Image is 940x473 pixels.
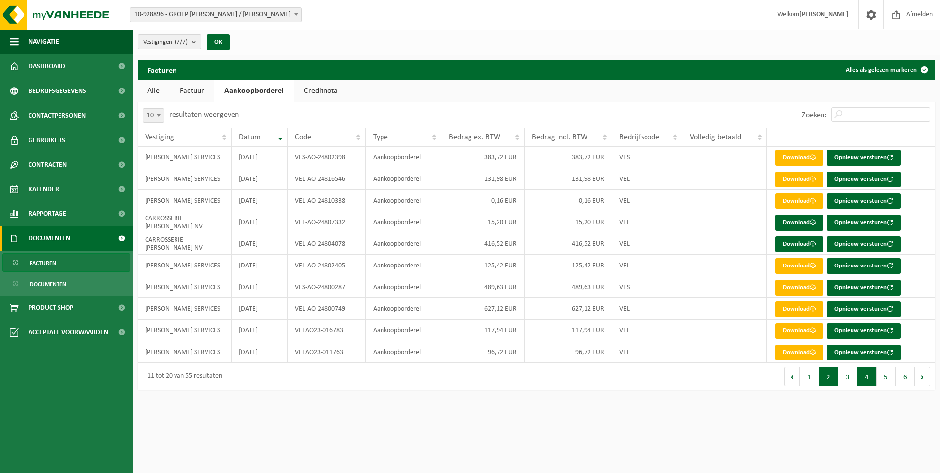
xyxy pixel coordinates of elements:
button: 4 [857,367,877,386]
td: Aankoopborderel [366,168,441,190]
span: Datum [239,133,261,141]
label: resultaten weergeven [169,111,239,118]
a: Download [775,193,823,209]
span: Acceptatievoorwaarden [29,320,108,345]
td: [DATE] [232,233,288,255]
td: VEL-AO-24816546 [288,168,366,190]
button: 3 [838,367,857,386]
span: Navigatie [29,30,59,54]
strong: [PERSON_NAME] [799,11,849,18]
td: [DATE] [232,320,288,341]
button: Opnieuw versturen [827,236,901,252]
td: 489,63 EUR [441,276,525,298]
td: Aankoopborderel [366,211,441,233]
a: Creditnota [294,80,348,102]
td: Aankoopborderel [366,190,441,211]
td: VEL [612,190,683,211]
td: 125,42 EUR [441,255,525,276]
td: 627,12 EUR [441,298,525,320]
span: 10-928896 - GROEP VAN GANSEN / FELIX [130,7,302,22]
td: VEL-AO-24802405 [288,255,366,276]
span: Documenten [29,226,70,251]
button: Opnieuw versturen [827,258,901,274]
td: 117,94 EUR [525,320,612,341]
button: Opnieuw versturen [827,193,901,209]
td: 0,16 EUR [441,190,525,211]
span: 10 [143,109,164,122]
button: Previous [784,367,800,386]
td: [PERSON_NAME] SERVICES [138,168,232,190]
button: 5 [877,367,896,386]
td: VEL-AO-24800749 [288,298,366,320]
a: Download [775,236,823,252]
td: VEL [612,168,683,190]
td: VEL [612,320,683,341]
td: 96,72 EUR [441,341,525,363]
span: 10 [143,108,164,123]
button: Opnieuw versturen [827,215,901,231]
td: VEL [612,211,683,233]
button: Opnieuw versturen [827,345,901,360]
a: Facturen [2,253,130,272]
td: Aankoopborderel [366,341,441,363]
span: Gebruikers [29,128,65,152]
button: Next [915,367,930,386]
td: [DATE] [232,276,288,298]
button: Opnieuw versturen [827,301,901,317]
button: Opnieuw versturen [827,172,901,187]
td: VEL [612,255,683,276]
button: Vestigingen(7/7) [138,34,201,49]
a: Documenten [2,274,130,293]
span: Bedrijfscode [619,133,659,141]
span: 10-928896 - GROEP VAN GANSEN / FELIX [130,8,301,22]
td: [PERSON_NAME] SERVICES [138,190,232,211]
span: Product Shop [29,296,73,320]
td: VEL [612,341,683,363]
td: 416,52 EUR [525,233,612,255]
span: Vestiging [145,133,174,141]
span: Bedrijfsgegevens [29,79,86,103]
td: 96,72 EUR [525,341,612,363]
td: [PERSON_NAME] SERVICES [138,320,232,341]
td: [PERSON_NAME] SERVICES [138,147,232,168]
td: VELAO23-016783 [288,320,366,341]
span: Rapportage [29,202,66,226]
button: Opnieuw versturen [827,150,901,166]
td: [PERSON_NAME] SERVICES [138,298,232,320]
span: Facturen [30,254,56,272]
td: 117,94 EUR [441,320,525,341]
td: VES [612,147,683,168]
td: 131,98 EUR [441,168,525,190]
td: 125,42 EUR [525,255,612,276]
span: Volledig betaald [690,133,741,141]
span: Type [373,133,388,141]
td: VEL [612,298,683,320]
td: Aankoopborderel [366,233,441,255]
td: [DATE] [232,341,288,363]
td: [PERSON_NAME] SERVICES [138,255,232,276]
td: [DATE] [232,211,288,233]
span: Contracten [29,152,67,177]
button: 2 [819,367,838,386]
a: Aankoopborderel [214,80,294,102]
a: Download [775,172,823,187]
td: VEL [612,233,683,255]
label: Zoeken: [802,111,826,119]
span: Kalender [29,177,59,202]
td: [DATE] [232,255,288,276]
a: Download [775,280,823,296]
span: Bedrag incl. BTW [532,133,587,141]
td: 15,20 EUR [441,211,525,233]
a: Download [775,301,823,317]
span: Dashboard [29,54,65,79]
a: Download [775,323,823,339]
a: Factuur [170,80,214,102]
span: Bedrag ex. BTW [449,133,500,141]
td: 383,72 EUR [441,147,525,168]
td: 383,72 EUR [525,147,612,168]
button: Alles als gelezen markeren [838,60,934,80]
span: Code [295,133,311,141]
td: [PERSON_NAME] SERVICES [138,276,232,298]
td: VEL-AO-24804078 [288,233,366,255]
span: Vestigingen [143,35,188,50]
